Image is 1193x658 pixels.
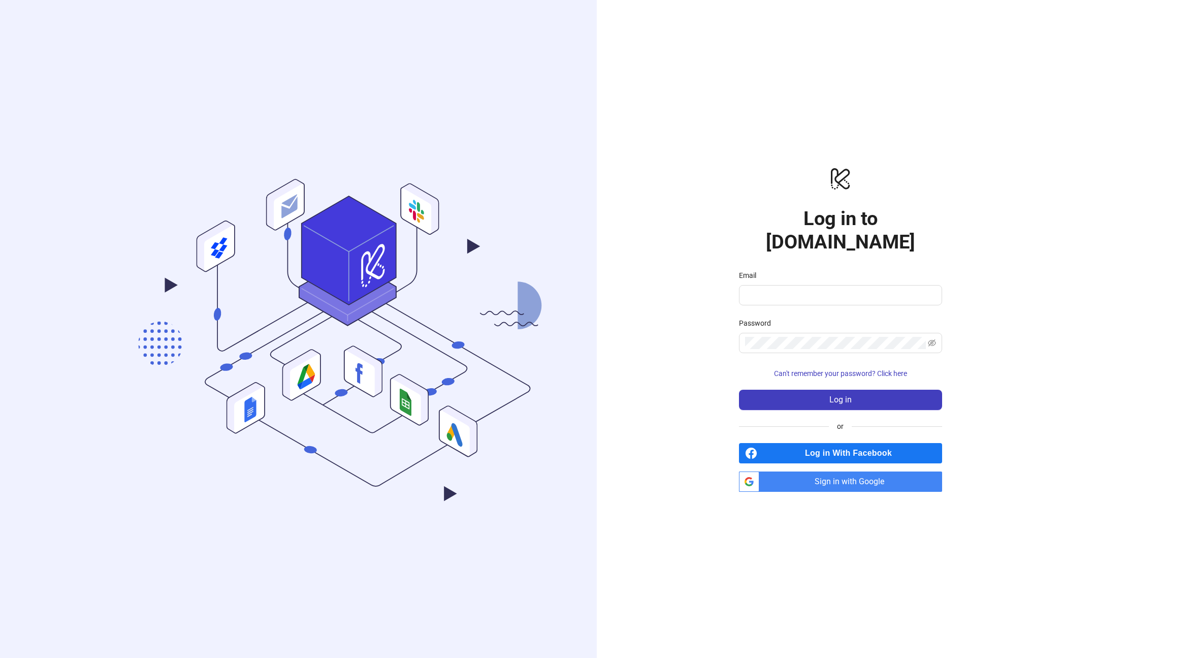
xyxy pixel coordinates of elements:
span: Sign in with Google [763,472,942,492]
input: Password [745,337,926,349]
span: Can't remember your password? Click here [774,369,907,378]
a: Can't remember your password? Click here [739,369,942,378]
span: eye-invisible [928,339,936,347]
h1: Log in to [DOMAIN_NAME] [739,207,942,254]
span: or [829,421,852,432]
label: Password [739,318,778,329]
span: Log in [829,395,852,404]
label: Email [739,270,763,281]
span: Log in With Facebook [761,443,942,463]
button: Log in [739,390,942,410]
button: Can't remember your password? Click here [739,365,942,382]
a: Log in With Facebook [739,443,942,463]
a: Sign in with Google [739,472,942,492]
input: Email [745,289,934,301]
